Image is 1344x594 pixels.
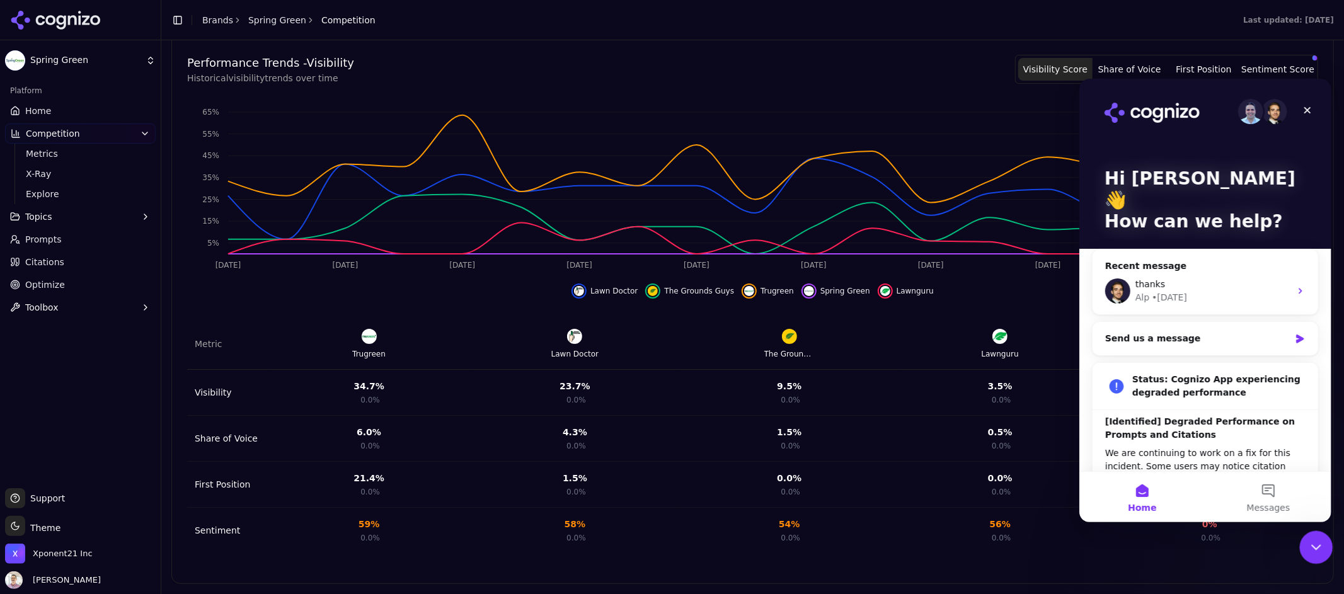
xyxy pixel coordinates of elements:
[761,286,794,296] span: Trugreen
[1241,58,1315,81] button: Sentiment Score
[202,195,219,204] tspan: 25%
[567,329,582,344] img: Lawn Doctor
[1018,58,1093,81] button: Visibility Score
[202,15,233,25] a: Brands
[30,55,141,66] span: Spring Green
[5,297,156,317] button: Toolbox
[5,544,93,564] button: Open organization switcher
[988,426,1013,438] div: 0.5 %
[362,329,377,344] img: Trugreen
[5,207,156,227] button: Topics
[26,127,80,140] span: Competition
[5,571,23,589] img: Kiryako Sharikas
[566,441,586,451] span: 0.0%
[560,380,590,392] div: 23.7 %
[781,395,800,405] span: 0.0%
[5,571,101,589] button: Open user button
[25,301,59,314] span: Toolbox
[215,261,241,270] tspan: [DATE]
[764,349,815,359] div: The Grounds Guys
[992,441,1011,451] span: 0.0%
[202,14,376,26] nav: breadcrumb
[21,165,141,183] a: X-Ray
[820,286,870,296] span: Spring Green
[1079,79,1331,522] iframe: Intercom live chat
[187,319,268,370] th: Metric
[352,349,386,359] div: Trugreen
[648,286,658,296] img: the grounds guys
[25,278,65,291] span: Optimize
[645,283,734,299] button: Hide the grounds guys data
[187,72,354,84] p: Historical visibility trends over time
[202,151,219,160] tspan: 45%
[26,147,135,160] span: Metrics
[187,370,268,416] td: Visibility
[26,188,135,200] span: Explore
[5,544,25,564] img: Xponent21 Inc
[25,523,60,533] span: Theme
[25,256,64,268] span: Citations
[566,395,586,405] span: 0.0%
[21,145,141,163] a: Metrics
[897,286,934,296] span: Lawnguru
[5,229,156,249] a: Prompts
[25,233,62,246] span: Prompts
[248,14,306,26] a: Spring Green
[988,472,1013,484] div: 0.0 %
[590,286,638,296] span: Lawn Doctor
[1300,531,1333,564] iframe: Intercom live chat
[571,283,638,299] button: Hide lawn doctor data
[664,286,734,296] span: The Grounds Guys
[187,416,268,462] td: Share of Voice
[684,261,709,270] tspan: [DATE]
[1093,58,1167,81] button: Share of Voice
[202,130,219,139] tspan: 55%
[566,487,586,497] span: 0.0%
[353,380,384,392] div: 34.7 %
[777,472,801,484] div: 0.0 %
[782,329,797,344] img: The Grounds Guys
[992,395,1011,405] span: 0.0%
[918,261,944,270] tspan: [DATE]
[202,173,219,182] tspan: 35%
[565,518,586,530] div: 58 %
[28,574,101,586] span: [PERSON_NAME]
[1167,58,1241,81] button: First Position
[360,487,380,497] span: 0.0%
[551,349,599,359] div: Lawn Doctor
[360,533,380,543] span: 0.0%
[992,487,1011,497] span: 0.0%
[187,508,268,554] td: Sentiment
[449,261,475,270] tspan: [DATE]
[5,81,156,101] div: Platform
[202,108,219,117] tspan: 65%
[563,426,587,438] div: 4.3 %
[777,380,801,392] div: 9.5 %
[357,426,381,438] div: 6.0 %
[982,349,1019,359] div: Lawnguru
[187,462,268,508] td: First Position
[563,472,587,484] div: 1.5 %
[566,533,586,543] span: 0.0%
[207,239,219,248] tspan: 5%
[779,518,800,530] div: 54 %
[1202,518,1217,530] div: 0 %
[360,395,380,405] span: 0.0%
[25,105,51,117] span: Home
[988,380,1013,392] div: 3.5 %
[781,533,800,543] span: 0.0%
[33,548,93,559] span: Xponent21 Inc
[804,286,814,296] img: spring green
